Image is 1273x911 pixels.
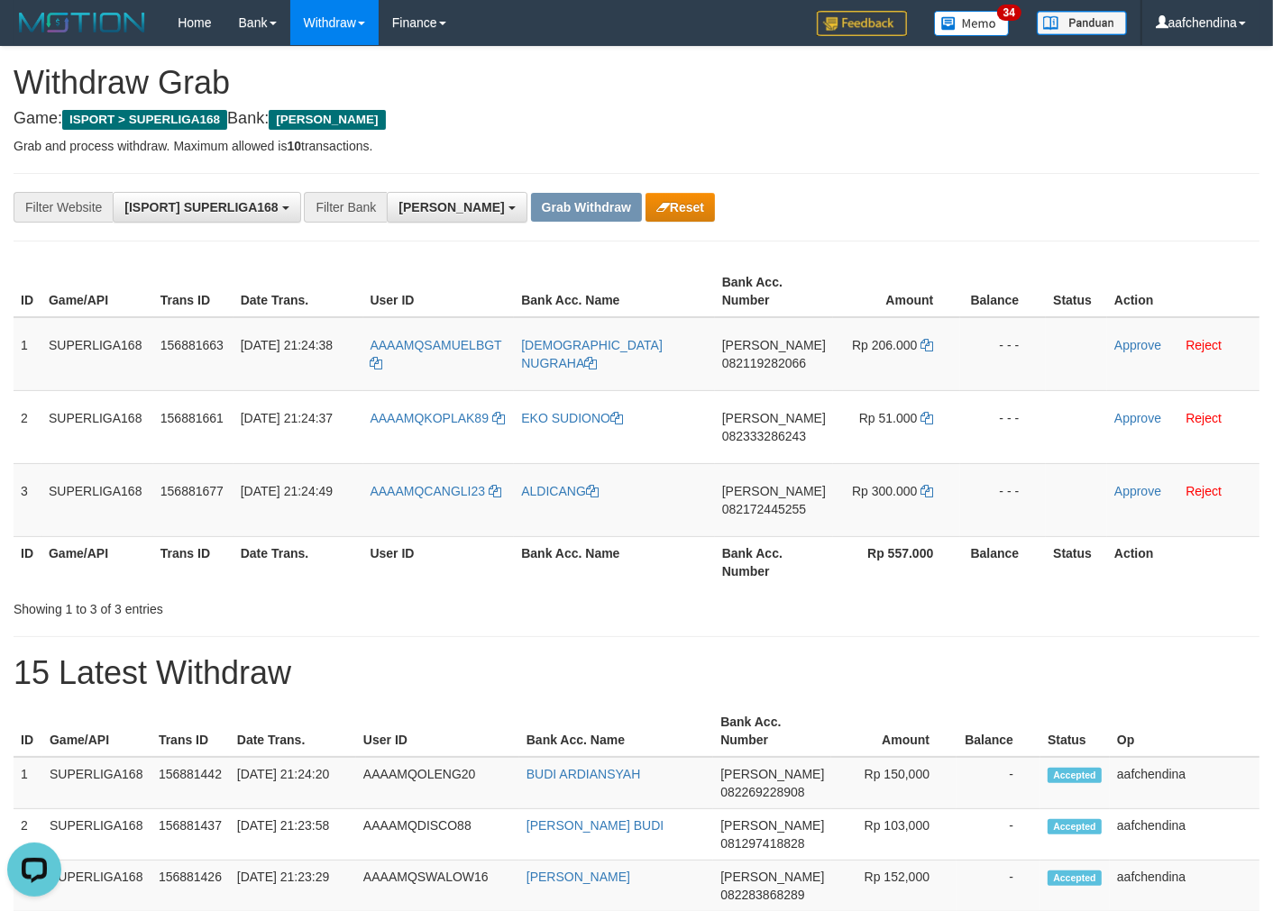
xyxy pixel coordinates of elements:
th: Date Trans. [234,536,363,588]
span: Accepted [1048,768,1102,783]
th: Trans ID [153,266,234,317]
span: [PERSON_NAME] [722,338,826,352]
td: AAAAMQDISCO88 [356,809,519,861]
span: 156881677 [160,484,224,498]
span: Copy 082172445255 to clipboard [722,502,806,516]
th: Balance [957,706,1040,757]
td: 1 [14,757,42,809]
p: Grab and process withdraw. Maximum allowed is transactions. [14,137,1259,155]
a: BUDI ARDIANSYAH [527,767,641,781]
button: Open LiveChat chat widget [7,7,61,61]
a: Reject [1186,484,1222,498]
th: Balance [960,536,1046,588]
td: 3 [14,463,41,536]
th: Action [1107,536,1259,588]
th: Game/API [41,536,153,588]
span: Copy 082269228908 to clipboard [720,785,804,799]
th: Amount [833,266,960,317]
a: [DEMOGRAPHIC_DATA] NUGRAHA [521,338,663,370]
th: Balance [960,266,1046,317]
td: [DATE] 21:24:20 [230,757,356,809]
span: [DATE] 21:24:37 [241,411,333,425]
td: - - - [960,463,1046,536]
td: AAAAMQOLENG20 [356,757,519,809]
span: [PERSON_NAME] [722,411,826,425]
th: Bank Acc. Name [519,706,713,757]
th: Rp 557.000 [833,536,960,588]
span: Copy 082119282066 to clipboard [722,356,806,370]
h1: 15 Latest Withdraw [14,655,1259,691]
span: [PERSON_NAME] [720,870,824,884]
h4: Game: Bank: [14,110,1259,128]
button: [ISPORT] SUPERLIGA168 [113,192,300,223]
td: 156881437 [151,809,230,861]
h1: Withdraw Grab [14,65,1259,101]
a: Reject [1186,338,1222,352]
td: [DATE] 21:23:58 [230,809,356,861]
span: [ISPORT] SUPERLIGA168 [124,200,278,214]
td: aafchendina [1110,757,1259,809]
th: Trans ID [151,706,230,757]
th: Status [1040,706,1110,757]
td: - [957,809,1040,861]
a: AAAAMQSAMUELBGT [371,338,502,370]
th: Game/API [42,706,151,757]
th: ID [14,706,42,757]
img: panduan.png [1037,11,1127,35]
img: Feedback.jpg [817,11,907,36]
strong: 10 [287,139,301,153]
img: MOTION_logo.png [14,9,151,36]
span: [DATE] 21:24:38 [241,338,333,352]
th: Status [1046,266,1107,317]
span: Rp 206.000 [852,338,917,352]
th: Bank Acc. Number [713,706,831,757]
button: Grab Withdraw [531,193,642,222]
th: Action [1107,266,1259,317]
td: Rp 103,000 [831,809,957,861]
th: Amount [831,706,957,757]
td: SUPERLIGA168 [42,757,151,809]
td: 156881442 [151,757,230,809]
th: Op [1110,706,1259,757]
span: AAAAMQSAMUELBGT [371,338,502,352]
td: 1 [14,317,41,391]
a: EKO SUDIONO [521,411,623,425]
td: SUPERLIGA168 [41,390,153,463]
div: Filter Bank [304,192,387,223]
span: Copy 081297418828 to clipboard [720,836,804,851]
span: Rp 51.000 [859,411,918,425]
a: Reject [1186,411,1222,425]
td: SUPERLIGA168 [41,463,153,536]
span: Accepted [1048,870,1102,886]
a: [PERSON_NAME] [527,870,630,884]
td: 2 [14,390,41,463]
span: 34 [997,5,1021,21]
span: [PERSON_NAME] [720,767,824,781]
button: [PERSON_NAME] [387,192,527,223]
td: - [957,757,1040,809]
a: Copy 206000 to clipboard [920,338,933,352]
a: AAAAMQCANGLI23 [371,484,502,498]
span: [DATE] 21:24:49 [241,484,333,498]
span: 156881663 [160,338,224,352]
a: Copy 51000 to clipboard [920,411,933,425]
a: [PERSON_NAME] BUDI [527,818,664,833]
th: Bank Acc. Name [514,266,714,317]
span: Rp 300.000 [852,484,917,498]
td: SUPERLIGA168 [41,317,153,391]
th: User ID [356,706,519,757]
span: AAAAMQKOPLAK89 [371,411,490,425]
th: User ID [363,536,515,588]
th: Bank Acc. Number [715,266,833,317]
th: Bank Acc. Name [514,536,714,588]
a: AAAAMQKOPLAK89 [371,411,505,425]
a: Approve [1114,338,1161,352]
a: Copy 300000 to clipboard [920,484,933,498]
span: Copy 082333286243 to clipboard [722,429,806,443]
th: Trans ID [153,536,234,588]
th: ID [14,266,41,317]
th: Date Trans. [234,266,363,317]
span: [PERSON_NAME] [398,200,504,214]
span: Copy 082283868289 to clipboard [720,888,804,902]
th: Bank Acc. Number [715,536,833,588]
